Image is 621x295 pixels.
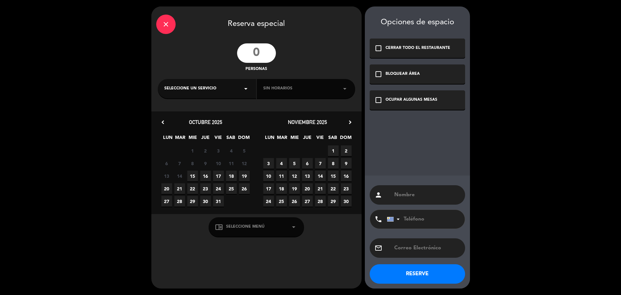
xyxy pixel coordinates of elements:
[375,70,382,78] i: check_box_outline_blank
[174,171,185,181] span: 14
[161,158,172,169] span: 6
[370,18,465,27] div: Opciones de espacio
[187,171,198,181] span: 15
[226,183,237,194] span: 25
[263,171,274,181] span: 10
[238,134,249,144] span: DOM
[276,183,287,194] span: 18
[239,145,250,156] span: 5
[370,264,465,284] button: RESERVE
[341,145,352,156] span: 2
[187,145,198,156] span: 1
[237,43,276,63] input: 0
[315,134,325,144] span: VIE
[315,158,326,169] span: 7
[174,158,185,169] span: 7
[187,196,198,207] span: 29
[200,134,211,144] span: JUE
[159,119,166,126] i: chevron_left
[302,158,313,169] span: 6
[375,215,382,223] i: phone
[215,223,223,231] i: chrome_reader_mode
[328,171,339,181] span: 15
[174,196,185,207] span: 28
[302,171,313,181] span: 13
[341,85,349,93] i: arrow_drop_down
[375,191,382,199] i: person
[315,183,326,194] span: 21
[225,134,236,144] span: SAB
[213,158,224,169] span: 10
[161,183,172,194] span: 20
[242,85,250,93] i: arrow_drop_down
[375,96,382,104] i: check_box_outline_blank
[375,44,382,52] i: check_box_outline_blank
[162,134,173,144] span: LUN
[289,196,300,207] span: 26
[340,134,351,144] span: DOM
[386,71,420,77] div: BLOQUEAR ÁREA
[213,145,224,156] span: 3
[188,134,198,144] span: MIE
[277,134,288,144] span: MAR
[347,119,354,126] i: chevron_right
[175,134,186,144] span: MAR
[263,196,274,207] span: 24
[341,158,352,169] span: 9
[276,158,287,169] span: 4
[341,171,352,181] span: 16
[239,171,250,181] span: 19
[239,183,250,194] span: 26
[187,183,198,194] span: 22
[226,158,237,169] span: 11
[341,196,352,207] span: 30
[161,171,172,181] span: 13
[341,183,352,194] span: 23
[264,134,275,144] span: LUN
[213,196,224,207] span: 31
[187,158,198,169] span: 8
[226,224,265,230] span: Seleccione Menú
[289,183,300,194] span: 19
[189,119,222,125] span: octubre 2025
[263,183,274,194] span: 17
[276,196,287,207] span: 25
[164,85,216,92] span: Seleccione un servicio
[213,183,224,194] span: 24
[386,97,437,103] div: OCUPAR ALGUNAS MESAS
[226,171,237,181] span: 18
[387,210,402,228] div: Uruguay: +598
[200,145,211,156] span: 2
[213,134,223,144] span: VIE
[302,134,313,144] span: JUE
[276,171,287,181] span: 11
[289,158,300,169] span: 5
[375,244,382,252] i: email
[315,171,326,181] span: 14
[328,145,339,156] span: 1
[200,183,211,194] span: 23
[387,210,458,229] input: Teléfono
[302,196,313,207] span: 27
[288,119,327,125] span: noviembre 2025
[200,158,211,169] span: 9
[263,158,274,169] span: 3
[200,171,211,181] span: 16
[226,145,237,156] span: 4
[394,190,460,199] input: Nombre
[289,134,300,144] span: MIE
[328,196,339,207] span: 29
[290,223,298,231] i: arrow_drop_down
[315,196,326,207] span: 28
[151,6,362,40] div: Reserva especial
[174,183,185,194] span: 21
[263,85,292,92] span: Sin horarios
[245,66,267,73] span: personas
[328,183,339,194] span: 22
[162,20,170,28] i: close
[200,196,211,207] span: 30
[327,134,338,144] span: SAB
[328,158,339,169] span: 8
[302,183,313,194] span: 20
[239,158,250,169] span: 12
